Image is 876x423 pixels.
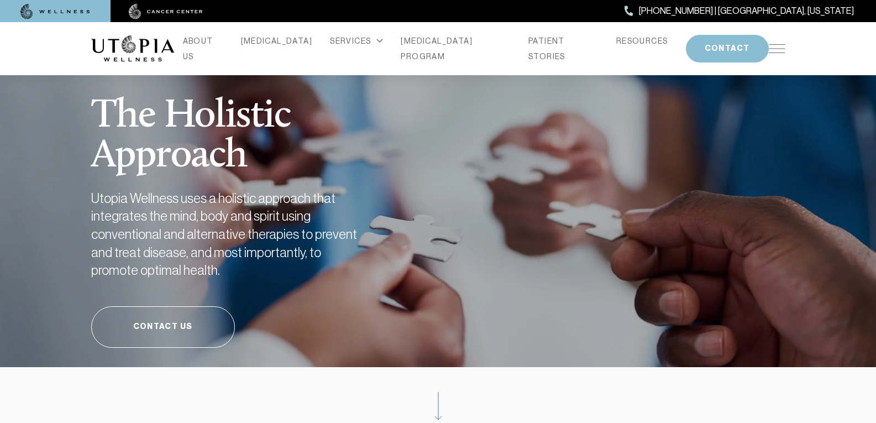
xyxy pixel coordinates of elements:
[91,35,174,62] img: logo
[639,4,854,18] span: [PHONE_NUMBER] | [GEOGRAPHIC_DATA], [US_STATE]
[686,35,769,62] button: CONTACT
[91,190,368,280] h2: Utopia Wellness uses a holistic approach that integrates the mind, body and spirit using conventi...
[616,33,668,49] a: RESOURCES
[401,33,511,64] a: [MEDICAL_DATA] PROGRAM
[129,4,203,19] img: cancer center
[330,33,383,49] div: SERVICES
[91,306,235,348] a: Contact Us
[625,4,854,18] a: [PHONE_NUMBER] | [GEOGRAPHIC_DATA], [US_STATE]
[91,69,417,176] h1: The Holistic Approach
[528,33,599,64] a: PATIENT STORIES
[183,33,223,64] a: ABOUT US
[769,44,785,53] img: icon-hamburger
[20,4,90,19] img: wellness
[241,33,313,49] a: [MEDICAL_DATA]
